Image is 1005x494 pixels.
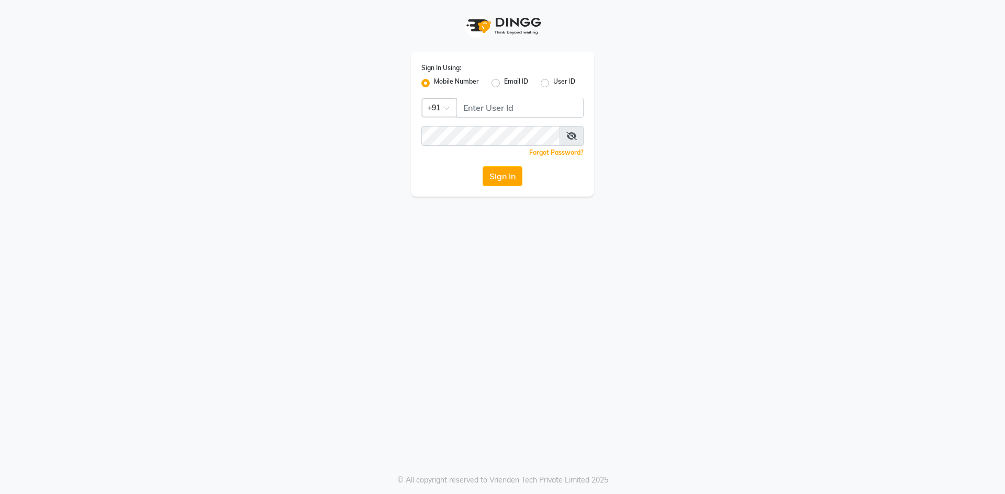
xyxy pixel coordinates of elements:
a: Forgot Password? [529,148,584,156]
input: Username [421,126,560,146]
label: Email ID [504,77,528,89]
label: User ID [553,77,575,89]
input: Username [456,98,584,118]
button: Sign In [483,166,522,186]
label: Mobile Number [434,77,479,89]
img: logo1.svg [461,10,544,41]
label: Sign In Using: [421,63,461,73]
